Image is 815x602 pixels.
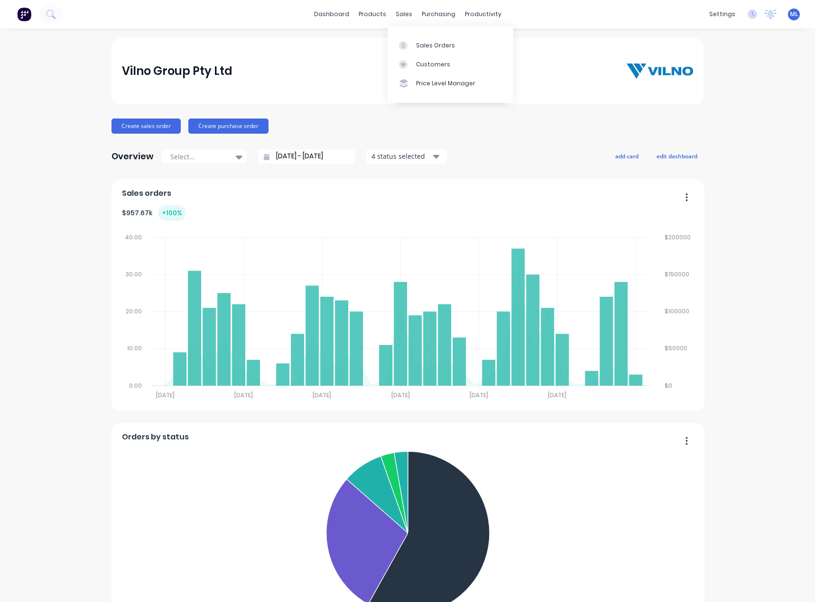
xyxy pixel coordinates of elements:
[391,391,410,399] tspan: [DATE]
[416,41,455,50] div: Sales Orders
[391,7,417,21] div: sales
[366,149,447,164] button: 4 status selected
[627,64,693,79] img: Vilno Group Pty Ltd
[122,62,232,81] div: Vilno Group Pty Ltd
[188,119,269,134] button: Create purchase order
[388,55,513,74] a: Customers
[158,205,186,221] div: + 100 %
[665,345,688,353] tspan: $50000
[122,188,171,199] span: Sales orders
[470,391,489,399] tspan: [DATE]
[17,7,31,21] img: Factory
[234,391,253,399] tspan: [DATE]
[122,205,186,221] div: $ 957.67k
[309,7,354,21] a: dashboard
[416,79,475,88] div: Price Level Manager
[111,147,154,166] div: Overview
[790,10,798,18] span: ML
[111,119,181,134] button: Create sales order
[665,382,673,390] tspan: $0
[354,7,391,21] div: products
[416,60,450,69] div: Customers
[156,391,174,399] tspan: [DATE]
[371,151,431,161] div: 4 status selected
[460,7,506,21] div: productivity
[124,233,141,241] tspan: 40.00
[122,431,189,443] span: Orders by status
[665,233,691,241] tspan: $200000
[665,270,690,278] tspan: $150000
[609,150,645,162] button: add card
[665,307,690,315] tspan: $100000
[650,150,704,162] button: edit dashboard
[388,36,513,55] a: Sales Orders
[704,7,740,21] div: settings
[417,7,460,21] div: purchasing
[125,307,141,315] tspan: 20.00
[388,74,513,93] a: Price Level Manager
[129,382,141,390] tspan: 0.00
[125,270,141,278] tspan: 30.00
[127,345,141,353] tspan: 10.00
[313,391,331,399] tspan: [DATE]
[548,391,567,399] tspan: [DATE]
